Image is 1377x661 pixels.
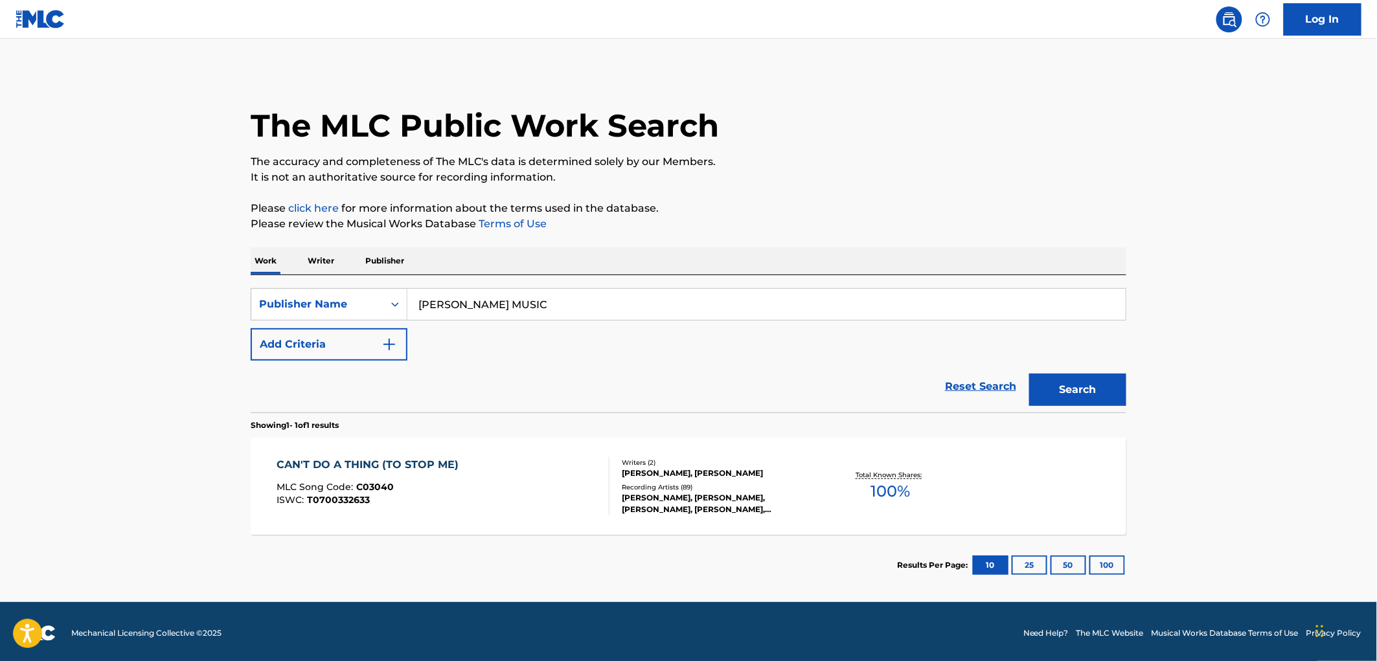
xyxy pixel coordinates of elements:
div: Recording Artists ( 89 ) [622,482,817,492]
a: Terms of Use [476,218,547,230]
p: Results Per Page: [897,559,971,571]
a: Public Search [1216,6,1242,32]
div: Writers ( 2 ) [622,458,817,467]
p: Work [251,247,280,274]
a: Need Help? [1023,627,1069,639]
button: Add Criteria [251,328,407,361]
img: search [1222,12,1237,27]
p: Writer [304,247,338,274]
a: The MLC Website [1076,627,1144,639]
span: MLC Song Code : [277,481,357,493]
a: Musical Works Database Terms of Use [1152,627,1299,639]
a: Privacy Policy [1306,627,1361,639]
div: [PERSON_NAME], [PERSON_NAME], [PERSON_NAME], [PERSON_NAME], [PERSON_NAME] [622,492,817,515]
span: ISWC : [277,494,308,506]
a: click here [288,202,339,214]
span: T0700332633 [308,494,370,506]
button: 50 [1051,555,1086,575]
iframe: Chat Widget [1312,599,1377,661]
button: 25 [1012,555,1047,575]
p: Total Known Shares: [856,470,925,480]
button: 10 [973,555,1008,575]
img: MLC Logo [16,10,65,28]
p: Please review the Musical Works Database [251,216,1126,232]
div: Publisher Name [259,297,376,312]
p: Showing 1 - 1 of 1 results [251,420,339,431]
p: The accuracy and completeness of The MLC's data is determined solely by our Members. [251,154,1126,170]
span: 100 % [871,480,910,503]
a: CAN'T DO A THING (TO STOP ME)MLC Song Code:C03040ISWC:T0700332633Writers (2)[PERSON_NAME], [PERSO... [251,438,1126,535]
p: Publisher [361,247,408,274]
span: Mechanical Licensing Collective © 2025 [71,627,222,639]
h1: The MLC Public Work Search [251,106,719,145]
img: help [1255,12,1271,27]
button: 100 [1089,555,1125,575]
p: It is not an authoritative source for recording information. [251,170,1126,185]
form: Search Form [251,288,1126,412]
p: Please for more information about the terms used in the database. [251,201,1126,216]
img: 9d2ae6d4665cec9f34b9.svg [381,337,397,352]
button: Search [1029,374,1126,406]
a: Log In [1284,3,1361,36]
a: Reset Search [939,372,1023,401]
div: Help [1250,6,1276,32]
div: Drag [1316,612,1324,651]
div: CAN'T DO A THING (TO STOP ME) [277,457,466,473]
span: C03040 [357,481,394,493]
div: [PERSON_NAME], [PERSON_NAME] [622,467,817,479]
